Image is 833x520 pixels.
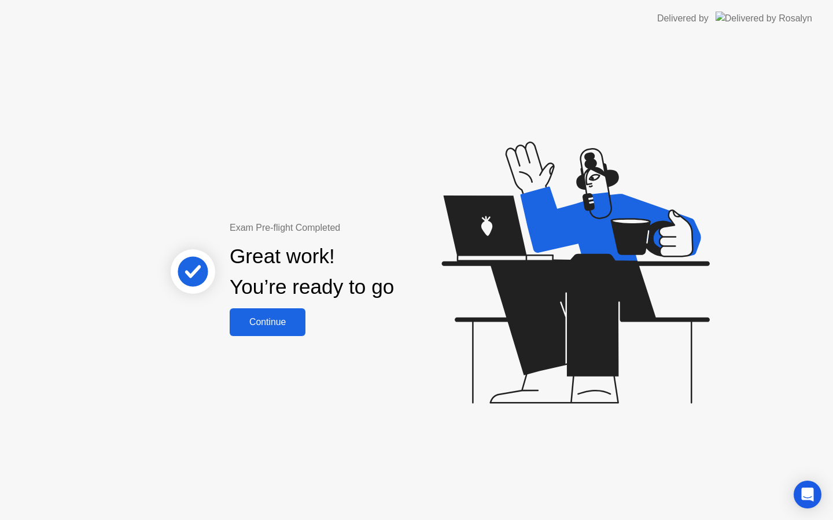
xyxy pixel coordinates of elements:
div: Great work! You’re ready to go [230,241,394,303]
div: Exam Pre-flight Completed [230,221,469,235]
div: Open Intercom Messenger [794,481,821,508]
button: Continue [230,308,305,336]
img: Delivered by Rosalyn [716,12,812,25]
div: Continue [233,317,302,327]
div: Delivered by [657,12,709,25]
